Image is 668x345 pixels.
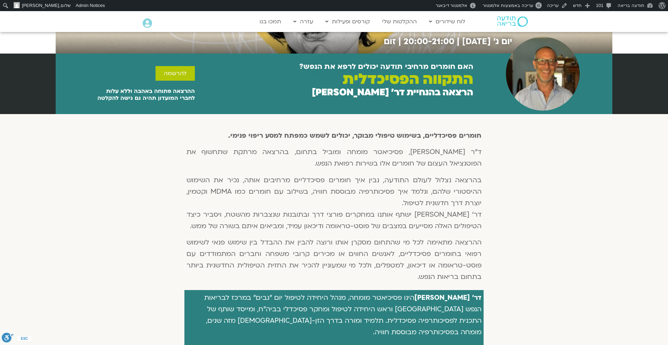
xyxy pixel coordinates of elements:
[186,292,482,338] p: הינו פסיכיאטר מומחה, מנהל היחידה לטיפול יום "גבים" במרכז לבריאות הנפש [GEOGRAPHIC_DATA] וראש היחי...
[228,131,482,140] strong: חומרים פסיכדליים, בשימוש טיפולי מבוקר, יכולים לשמש כמפתח למסע ריפוי פנימי.
[186,146,482,169] p: ד"ר [PERSON_NAME], פסיכיאטר מומחה ומוביל בתחום, בהרצאה מרתקת שתחשוף את הפוטנציאל העצום של חומרים ...
[312,87,473,98] h2: הרצאה בהנחיית דר׳ [PERSON_NAME]
[56,88,195,102] p: ההרצאה פתוחה באהבה וללא עלות לחברי המועדון תהיה גם גישה להקלטה
[164,70,186,77] span: להרשמה
[322,15,373,28] a: קורסים ופעילות
[506,37,580,111] img: Untitled design (4)
[22,3,59,8] span: [PERSON_NAME]
[156,66,195,81] a: להרשמה
[299,63,473,71] h2: האם חומרים מרחיבי תודעה יכולים לרפא את הנפש?
[343,71,473,88] h2: התקווה הפסיכדלית
[56,37,512,47] h2: יום ג׳ [DATE] | 20:00-21:00 | זום
[290,15,317,28] a: עזרה
[426,15,469,28] a: לוח שידורים
[186,237,482,283] p: ההרצאה מתאימה לכל מי שהתחום מסקרן אותו ורוצה להבין את ההבדל בין שימוש פנאי לשימוש רפואי בחומרים פ...
[414,293,482,302] strong: דר׳ [PERSON_NAME]
[379,15,420,28] a: ההקלטות שלי
[186,175,482,232] p: בהרצאה נצלול לעולם התודעה, נבין איך חומרים פסיכדליים מרחיבים אותה, נכיר את השימוש ההיסטורי שלהם, ...
[497,16,528,27] img: תודעה בריאה
[483,3,533,8] span: עריכה באמצעות אלמנטור
[256,15,285,28] a: תמכו בנו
